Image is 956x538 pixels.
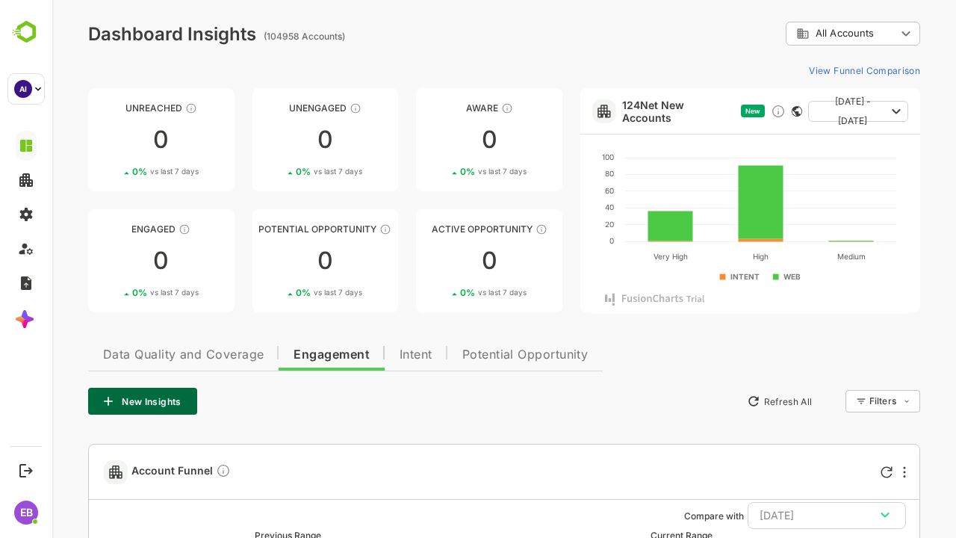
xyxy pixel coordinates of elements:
[449,102,461,114] div: These accounts have just entered the buying cycle and need further nurturing
[36,23,204,45] div: Dashboard Insights
[739,106,750,117] div: This card does not support filter and segments
[200,209,347,312] a: Potential OpportunityThese accounts are MQAs and can be passed on to Inside Sales00%vs last 7 days
[364,209,510,312] a: Active OpportunityThese accounts have open opportunities which might be at any of the Sales Stage...
[7,18,46,46] img: BambooboxLogoMark.f1c84d78b4c51b1a7b5f700c9845e183.svg
[751,58,868,82] button: View Funnel Comparison
[200,102,347,114] div: Unengaged
[200,223,347,235] div: Potential Opportunity
[763,28,822,39] span: All Accounts
[785,252,813,261] text: Medium
[16,460,36,480] button: Logout
[483,223,495,235] div: These accounts have open opportunities which might be at any of the Sales Stages
[36,388,145,415] button: New Insights
[553,220,562,229] text: 20
[243,287,310,298] div: 0 %
[570,99,683,124] a: 124Net New Accounts
[817,395,844,406] div: Filters
[718,104,733,119] div: Discover new ICP-fit accounts showing engagement — via intent surges, anonymous website visits, L...
[695,502,854,529] button: [DATE]
[133,102,145,114] div: These accounts have not been engaged with for a defined time period
[14,80,32,98] div: AI
[200,249,347,273] div: 0
[410,349,536,361] span: Potential Opportunity
[733,19,868,49] div: All Accounts
[364,102,510,114] div: Aware
[816,388,868,415] div: Filters
[701,252,716,262] text: High
[36,249,182,273] div: 0
[768,92,834,131] span: [DATE] - [DATE]
[36,128,182,152] div: 0
[36,223,182,235] div: Engaged
[364,223,510,235] div: Active Opportunity
[851,466,854,478] div: More
[261,166,310,177] span: vs last 7 days
[426,287,474,298] span: vs last 7 days
[347,349,380,361] span: Intent
[14,501,38,525] div: EB
[261,287,310,298] span: vs last 7 days
[200,128,347,152] div: 0
[79,463,179,480] span: Account Funnel
[36,88,182,191] a: UnreachedThese accounts have not been engaged with for a defined time period00%vs last 7 days
[553,186,562,195] text: 60
[632,510,692,522] ag: Compare with
[200,88,347,191] a: UnengagedThese accounts have not shown enough engagement and need nurturing00%vs last 7 days
[98,287,146,298] span: vs last 7 days
[164,463,179,480] div: Compare Funnel to any previous dates, and click on any plot in the current funnel to view the det...
[241,349,317,361] span: Engagement
[36,209,182,312] a: EngagedThese accounts are warm, further nurturing would qualify them to MQAs00%vs last 7 days
[550,152,562,161] text: 100
[364,249,510,273] div: 0
[828,466,840,478] div: Refresh
[426,166,474,177] span: vs last 7 days
[408,287,474,298] div: 0 %
[211,31,297,42] ag: (104958 Accounts)
[80,166,146,177] div: 0 %
[364,128,510,152] div: 0
[297,102,309,114] div: These accounts have not shown enough engagement and need nurturing
[744,27,844,40] div: All Accounts
[80,287,146,298] div: 0 %
[36,102,182,114] div: Unreached
[327,223,339,235] div: These accounts are MQAs and can be passed on to Inside Sales
[553,202,562,211] text: 40
[756,101,856,122] button: [DATE] - [DATE]
[688,389,766,413] button: Refresh All
[557,236,562,245] text: 0
[98,166,146,177] span: vs last 7 days
[553,169,562,178] text: 80
[364,88,510,191] a: AwareThese accounts have just entered the buying cycle and need further nurturing00%vs last 7 days
[243,166,310,177] div: 0 %
[408,166,474,177] div: 0 %
[126,223,138,235] div: These accounts are warm, further nurturing would qualify them to MQAs
[51,349,211,361] span: Data Quality and Coverage
[707,506,842,525] div: [DATE]
[601,252,636,262] text: Very High
[693,107,708,115] span: New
